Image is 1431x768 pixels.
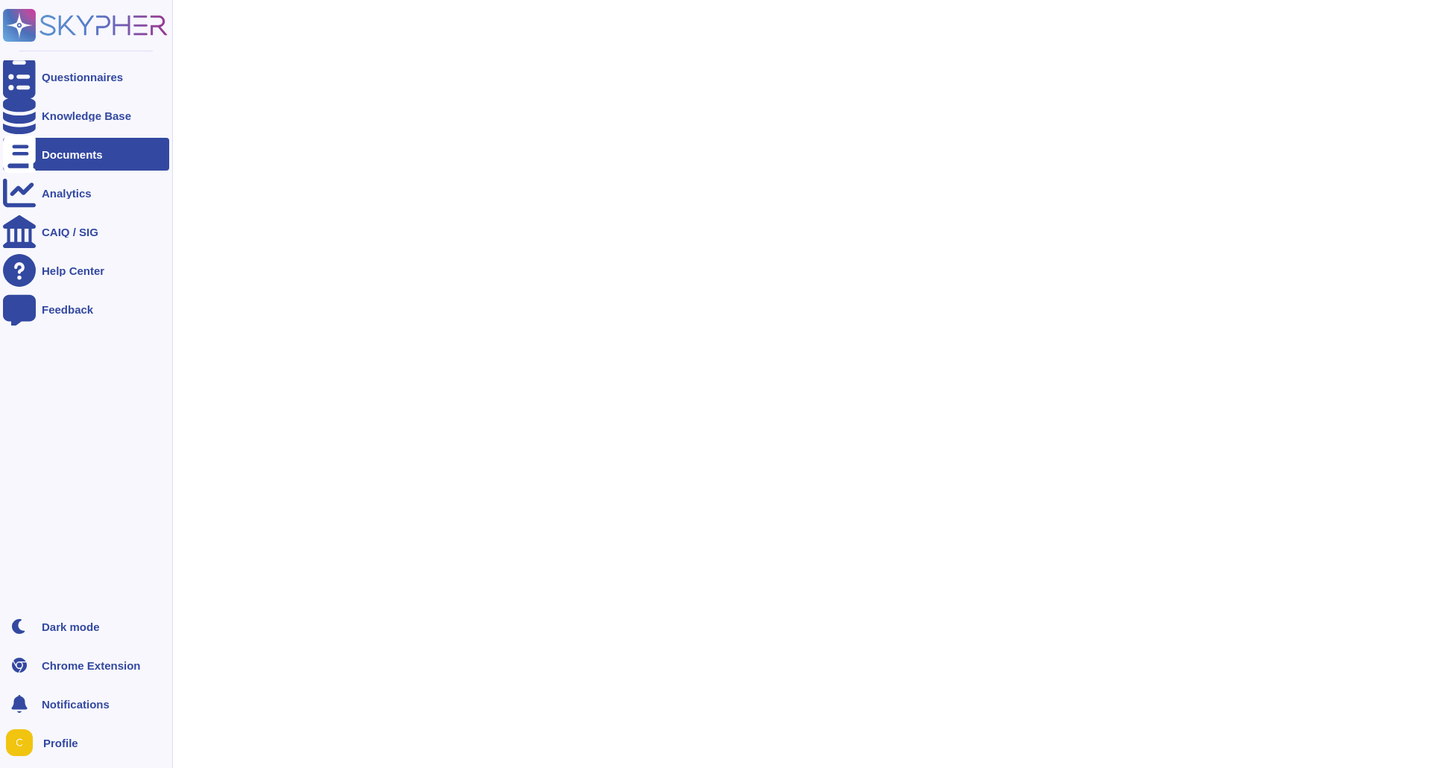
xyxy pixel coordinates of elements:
a: Help Center [3,254,169,287]
a: Feedback [3,293,169,326]
div: Dark mode [42,621,100,632]
div: CAIQ / SIG [42,226,98,238]
button: user [3,726,43,759]
span: Notifications [42,699,110,710]
a: Documents [3,138,169,171]
div: Knowledge Base [42,110,131,121]
div: Analytics [42,188,92,199]
div: Documents [42,149,103,160]
div: Help Center [42,265,104,276]
span: Profile [43,737,78,749]
a: CAIQ / SIG [3,215,169,248]
img: user [6,729,33,756]
div: Chrome Extension [42,660,141,671]
a: Knowledge Base [3,99,169,132]
a: Analytics [3,177,169,209]
a: Chrome Extension [3,649,169,682]
div: Feedback [42,304,93,315]
div: Questionnaires [42,72,123,83]
a: Questionnaires [3,60,169,93]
